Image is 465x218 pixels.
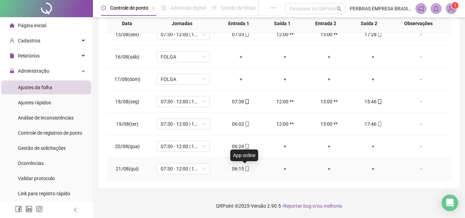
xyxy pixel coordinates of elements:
div: 06:15 [224,165,257,173]
div: + [313,143,346,150]
footer: QRPoint © 2025 - 2.90.5 - [93,194,465,218]
span: notification [418,6,424,12]
span: Controle de ponto [110,5,148,11]
span: home [10,23,14,28]
span: mobile [244,166,250,171]
span: search [337,6,342,11]
div: App online [230,149,258,161]
div: - [401,53,441,61]
span: 1 [454,3,456,8]
span: 20/08(qua) [115,144,140,149]
span: FOLGA [161,52,206,62]
span: pushpin [151,6,155,10]
span: Admissão digital [170,5,206,11]
span: 07:30 - 12:00 | 13:00 - 17:18 [161,119,206,129]
th: Jornadas [147,14,217,33]
div: + [224,53,257,61]
span: left [73,207,78,212]
div: - [401,75,441,83]
span: sun [212,6,217,10]
th: Entrada 1 [217,14,261,33]
span: Página inicial [18,23,46,28]
div: 17:46 [357,120,390,128]
span: Cadastros [18,38,40,43]
span: 19/08(ter) [116,121,138,127]
div: - [401,31,441,38]
div: + [268,143,302,150]
div: + [357,53,390,61]
span: Administração [18,68,49,74]
span: mobile [244,144,250,149]
span: FOLGA [161,74,206,84]
span: Gestão de férias [221,5,256,11]
span: instagram [36,206,43,212]
span: linkedin [25,206,32,212]
span: lock [10,69,14,73]
span: 07:30 - 12:00 | 13:00 - 17:18 [161,141,206,152]
div: + [268,165,302,173]
span: 07:30 - 12:00 | 13:00 - 17:18 [161,96,206,107]
th: Saída 2 [347,14,391,33]
div: 07:38 [224,98,257,105]
span: mobile [377,32,382,37]
div: + [313,53,346,61]
th: Data [107,14,147,33]
div: + [357,143,390,150]
div: + [268,53,302,61]
span: PERBRAS EMPRESA BRASILEIRA DE PERFURACAO LTDA [350,5,411,12]
div: 15:46 [357,98,390,105]
span: user-add [10,38,14,43]
div: 06:24 [224,143,257,150]
img: 87329 [446,3,456,14]
div: - [401,120,441,128]
span: Ajustes da folha [18,85,52,90]
div: + [313,75,346,83]
span: Observações [397,20,441,27]
span: ellipsis [271,6,276,10]
span: Versão [251,203,266,209]
div: + [224,75,257,83]
span: facebook [15,206,22,212]
span: Controle de registros de ponto [18,130,82,136]
span: 07:30 - 12:00 | 13:00 - 17:18 [161,164,206,174]
div: - [401,98,441,105]
th: Entrada 2 [304,14,347,33]
div: + [357,75,390,83]
span: clock-circle [101,6,106,10]
span: 21/08(qui) [116,166,139,172]
div: - [401,143,441,150]
span: Ajustes rápidos [18,100,51,105]
span: bell [433,6,439,12]
span: Reportar bug e/ou melhoria [283,203,342,209]
span: mobile [244,99,250,104]
div: + [357,165,390,173]
div: Open Intercom Messenger [442,195,458,211]
span: 18/08(seg) [115,99,139,104]
span: 15/08(sex) [115,32,139,37]
span: Validar protocolo [18,176,55,181]
th: Saída 1 [261,14,304,33]
span: 17/08(dom) [114,76,140,82]
span: mobile [244,32,250,37]
span: Gestão de solicitações [18,145,66,151]
span: mobile [244,122,250,126]
sup: Atualize o seu contato no menu Meus Dados [452,2,458,9]
span: mobile [377,99,382,104]
div: 07:33 [224,31,257,38]
div: - [401,165,441,173]
div: 06:02 [224,120,257,128]
span: file [10,53,14,58]
span: Relatórios [18,53,40,59]
span: 07:30 - 12:00 | 13:00 - 17:18 [161,29,206,40]
div: 17:28 [357,31,390,38]
div: + [268,75,302,83]
span: mobile [377,122,382,126]
span: file-done [161,6,166,10]
span: Ocorrências [18,160,44,166]
div: + [313,165,346,173]
span: 16/08(sáb) [115,54,139,60]
th: Observações [391,14,446,33]
span: Link para registro rápido [18,191,70,196]
span: Análise de inconsistências [18,115,74,121]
